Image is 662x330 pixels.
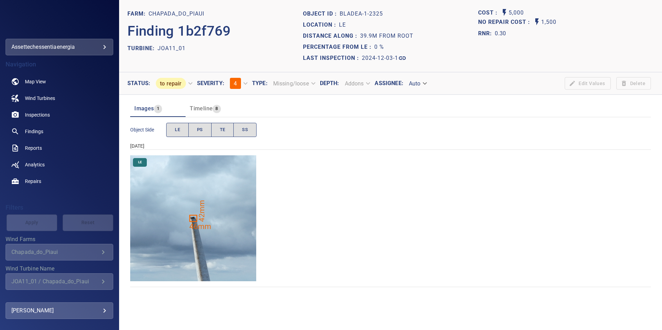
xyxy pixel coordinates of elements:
[224,75,252,92] div: 4
[130,155,256,281] img: Chapada_do_Piaui/JOA11_01/2024-12-03-1/2024-12-03-1/image19wp19.jpg
[303,10,340,18] p: Object ID :
[541,18,556,27] p: 1,500
[6,140,113,156] a: reports noActive
[175,126,180,134] span: LE
[234,80,237,87] span: 4
[303,21,339,29] p: Location :
[6,273,113,290] div: Wind Turbine Name
[11,249,99,255] div: Chapada_do_Piaui
[242,126,248,134] span: SS
[478,29,495,38] h1: RNR:
[509,8,524,18] p: 5,000
[25,178,41,185] span: Repairs
[11,305,107,316] div: [PERSON_NAME]
[25,145,42,152] span: Reports
[166,123,189,137] button: LE
[339,77,375,90] div: Addons
[6,244,113,260] div: Wind Farms
[374,43,384,51] p: 0 %
[150,75,197,92] div: to repair
[478,8,500,18] span: The base labour and equipment costs to repair the finding. Does not include the loss of productio...
[158,44,186,53] p: JOA11_01
[362,54,398,62] p: 2024-12-03-1
[303,54,362,62] p: Last Inspection :
[6,90,113,107] a: windturbines noActive
[6,123,113,140] a: findings noActive
[6,156,113,173] a: analytics noActive
[11,42,107,53] div: assettechessentiaenergia
[320,81,339,86] label: Depth :
[478,10,500,16] h1: Cost :
[127,44,158,53] p: TURBINE:
[220,126,225,134] span: TE
[6,107,113,123] a: inspections noActive
[403,77,432,90] div: Auto
[6,61,113,68] h4: Navigation
[6,173,113,190] a: repairs noActive
[6,237,113,242] label: Wind Farms
[25,111,50,118] span: Inspections
[156,80,186,87] span: to repair
[213,105,221,113] span: 8
[252,81,268,86] label: Type :
[190,105,213,112] span: Timeline
[6,73,113,90] a: map noActive
[533,18,541,26] svg: Auto No Repair Cost
[339,21,346,29] p: LE
[478,19,533,26] h1: No Repair Cost :
[127,21,231,42] p: Finding 1b2f769
[6,39,113,55] div: assettechessentiaenergia
[134,105,154,112] span: Images
[127,10,149,18] p: FARM:
[500,8,509,17] svg: Auto Cost
[360,32,413,40] p: 39.9m from root
[130,143,651,149] div: [DATE]
[25,161,45,168] span: Analytics
[303,32,360,40] p: Distance along :
[11,278,99,285] div: JOA11_01 / Chapada_do_Piaui
[6,204,113,211] h4: Filters
[303,43,374,51] p: Percentage from LE :
[211,123,234,137] button: TE
[188,123,212,137] button: PS
[268,77,320,90] div: Missing/loose
[25,128,43,135] span: Findings
[166,123,257,137] div: objectSide
[127,81,150,86] label: Status :
[233,123,257,137] button: SS
[25,95,55,102] span: Wind Turbines
[197,126,203,134] span: PS
[478,28,506,39] span: The ratio of the additional incurred cost of repair in 1 year and the cost of repairing today. Fi...
[154,105,162,113] span: 1
[149,10,204,18] p: Chapada_do_Piaui
[6,266,113,272] label: Wind Turbine Name
[340,10,383,18] p: bladeA-1-2325
[25,14,94,28] img: assettechessentiaenergia-logo
[25,78,46,85] span: Map View
[130,126,166,133] span: Object Side
[362,54,406,62] a: 2024-12-03-1
[478,18,533,27] span: Projected additional costs incurred by waiting 1 year to repair. This is a function of possible i...
[495,29,506,38] p: 0.30
[134,160,146,165] span: LE
[375,81,403,86] label: Assignee :
[197,81,224,86] label: Severity :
